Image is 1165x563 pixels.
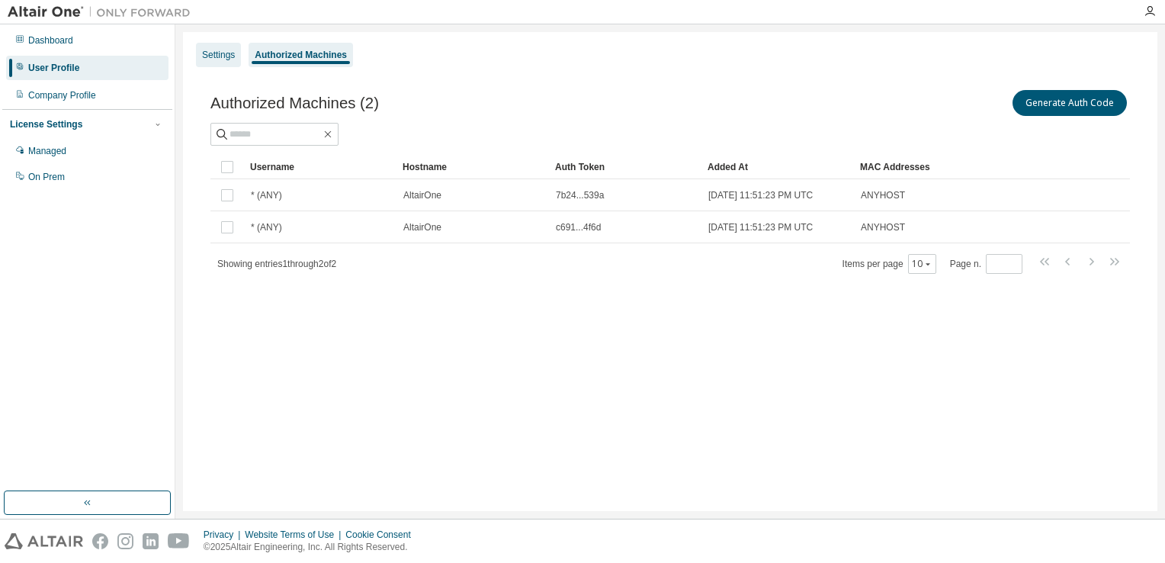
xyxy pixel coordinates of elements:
[28,34,73,47] div: Dashboard
[28,145,66,157] div: Managed
[202,49,235,61] div: Settings
[842,254,936,274] span: Items per page
[255,49,347,61] div: Authorized Machines
[28,89,96,101] div: Company Profile
[912,258,932,270] button: 10
[250,155,390,179] div: Username
[168,533,190,549] img: youtube.svg
[8,5,198,20] img: Altair One
[204,541,420,554] p: © 2025 Altair Engineering, Inc. All Rights Reserved.
[245,529,345,541] div: Website Terms of Use
[403,155,543,179] div: Hostname
[861,221,905,233] span: ANYHOST
[117,533,133,549] img: instagram.svg
[556,189,604,201] span: 7b24...539a
[950,254,1022,274] span: Page n.
[210,95,379,112] span: Authorized Machines (2)
[10,118,82,130] div: License Settings
[1013,90,1127,116] button: Generate Auth Code
[708,155,848,179] div: Added At
[345,529,419,541] div: Cookie Consent
[92,533,108,549] img: facebook.svg
[5,533,83,549] img: altair_logo.svg
[28,171,65,183] div: On Prem
[217,259,336,269] span: Showing entries 1 through 2 of 2
[555,155,695,179] div: Auth Token
[860,155,970,179] div: MAC Addresses
[251,189,282,201] span: * (ANY)
[403,221,441,233] span: AltairOne
[204,529,245,541] div: Privacy
[708,221,813,233] span: [DATE] 11:51:23 PM UTC
[251,221,282,233] span: * (ANY)
[861,189,905,201] span: ANYHOST
[143,533,159,549] img: linkedin.svg
[28,62,79,74] div: User Profile
[556,221,601,233] span: c691...4f6d
[708,189,813,201] span: [DATE] 11:51:23 PM UTC
[403,189,441,201] span: AltairOne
